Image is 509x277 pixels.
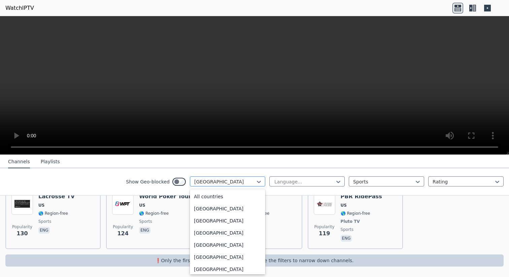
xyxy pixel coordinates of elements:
div: [GEOGRAPHIC_DATA] [190,263,265,275]
p: ❗️Only the first 250 channels are returned, use the filters to narrow down channels. [8,257,501,264]
img: World Poker Tour [112,193,134,215]
div: All countries [190,191,265,203]
span: 🌎 Region-free [139,211,169,216]
span: 119 [319,230,330,238]
span: Popularity [113,224,133,230]
span: Popularity [314,224,335,230]
p: eng [341,235,352,242]
h6: World Poker Tour [139,193,191,200]
div: [GEOGRAPHIC_DATA] [190,251,265,263]
span: US [139,203,145,208]
button: Channels [8,155,30,168]
p: eng [38,227,50,234]
span: sports [38,219,51,224]
span: US [341,203,347,208]
span: sports [139,219,152,224]
img: PBR RidePass [314,193,335,215]
img: Lacrosse TV [11,193,33,215]
span: sports [341,227,353,232]
span: 🌎 Region-free [38,211,68,216]
div: [GEOGRAPHIC_DATA] [190,203,265,215]
span: 124 [117,230,128,238]
span: Pluto TV [341,219,360,224]
button: Playlists [41,155,60,168]
a: WatchIPTV [5,4,34,12]
div: [GEOGRAPHIC_DATA] [190,227,265,239]
span: 🌎 Region-free [341,211,370,216]
label: Show Geo-blocked [126,178,170,185]
h6: PBR RidePass [341,193,382,200]
div: [GEOGRAPHIC_DATA] [190,239,265,251]
p: eng [139,227,150,234]
div: [GEOGRAPHIC_DATA] [190,215,265,227]
span: 130 [16,230,28,238]
h6: Lacrosse TV [38,193,75,200]
span: US [38,203,44,208]
span: Popularity [12,224,32,230]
